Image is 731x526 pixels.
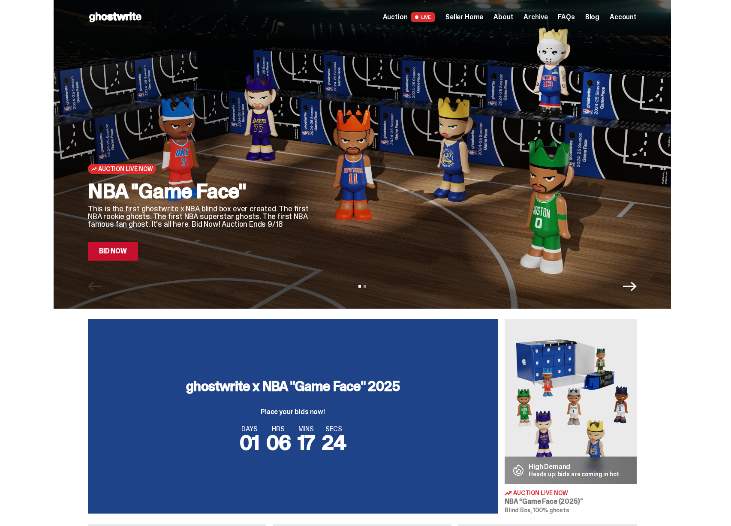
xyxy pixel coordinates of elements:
[445,14,483,21] a: Seller Home
[298,426,315,433] span: MINS
[186,409,400,415] p: Place your bids now!
[322,429,346,456] span: 24
[529,471,620,477] p: Heads up: bids are coming in hot
[493,14,513,21] a: About
[505,319,637,484] img: Game Face (2025)
[186,379,400,393] h3: ghostwrite x NBA "Game Face" 2025
[505,506,532,514] span: Blind Box,
[513,490,568,496] span: Auction Live Now
[610,14,637,21] a: Account
[558,14,575,21] a: FAQs
[505,498,637,505] h3: NBA “Game Face (2025)”
[88,242,138,261] a: Bid Now
[585,14,599,21] a: Blog
[88,205,311,228] p: This is the first ghostwrite x NBA blind box ever created. The first NBA rookie ghosts. The first...
[364,285,366,288] button: View slide 2
[533,506,569,514] span: 100% ghosts
[88,181,311,201] h2: NBA "Game Face"
[411,12,435,22] span: LIVE
[322,426,346,433] span: SECS
[266,426,291,433] span: HRS
[505,319,637,514] a: Game Face (2025) High Demand Heads up: bids are coming in hot Auction Live Now
[240,426,259,433] span: DAYS
[266,429,291,456] span: 06
[383,14,408,21] span: Auction
[623,280,637,293] button: Next
[523,14,547,21] a: Archive
[529,463,620,470] p: High Demand
[383,12,435,22] a: Auction LIVE
[298,429,315,456] span: 17
[98,165,153,172] span: Auction Live Now
[240,429,259,456] span: 01
[358,285,361,288] button: View slide 1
